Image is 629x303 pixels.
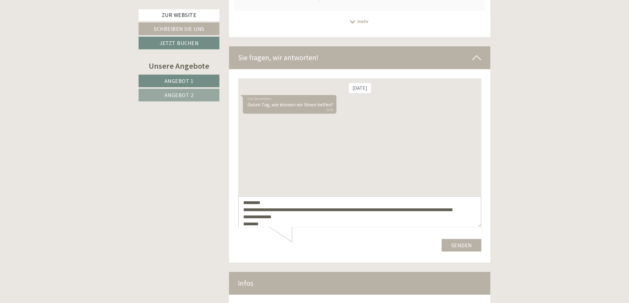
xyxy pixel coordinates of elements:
[139,37,219,49] a: Jetzt buchen
[139,23,219,35] a: Schreiben Sie uns
[229,15,491,27] div: mehr
[5,17,98,35] div: Guten Tag, wie können wir Ihnen helfen?
[9,30,95,34] small: 16:46
[165,77,194,84] span: Angebot 1
[229,46,491,69] div: Sie fragen, wir antworten!
[9,18,95,23] div: Inso Sonnenheim
[110,5,133,15] div: [DATE]
[165,92,194,99] span: Angebot 2
[139,60,219,72] div: Unsere Angebote
[139,9,219,21] a: Zur Website
[229,272,491,295] div: Infos
[203,161,243,173] button: Senden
